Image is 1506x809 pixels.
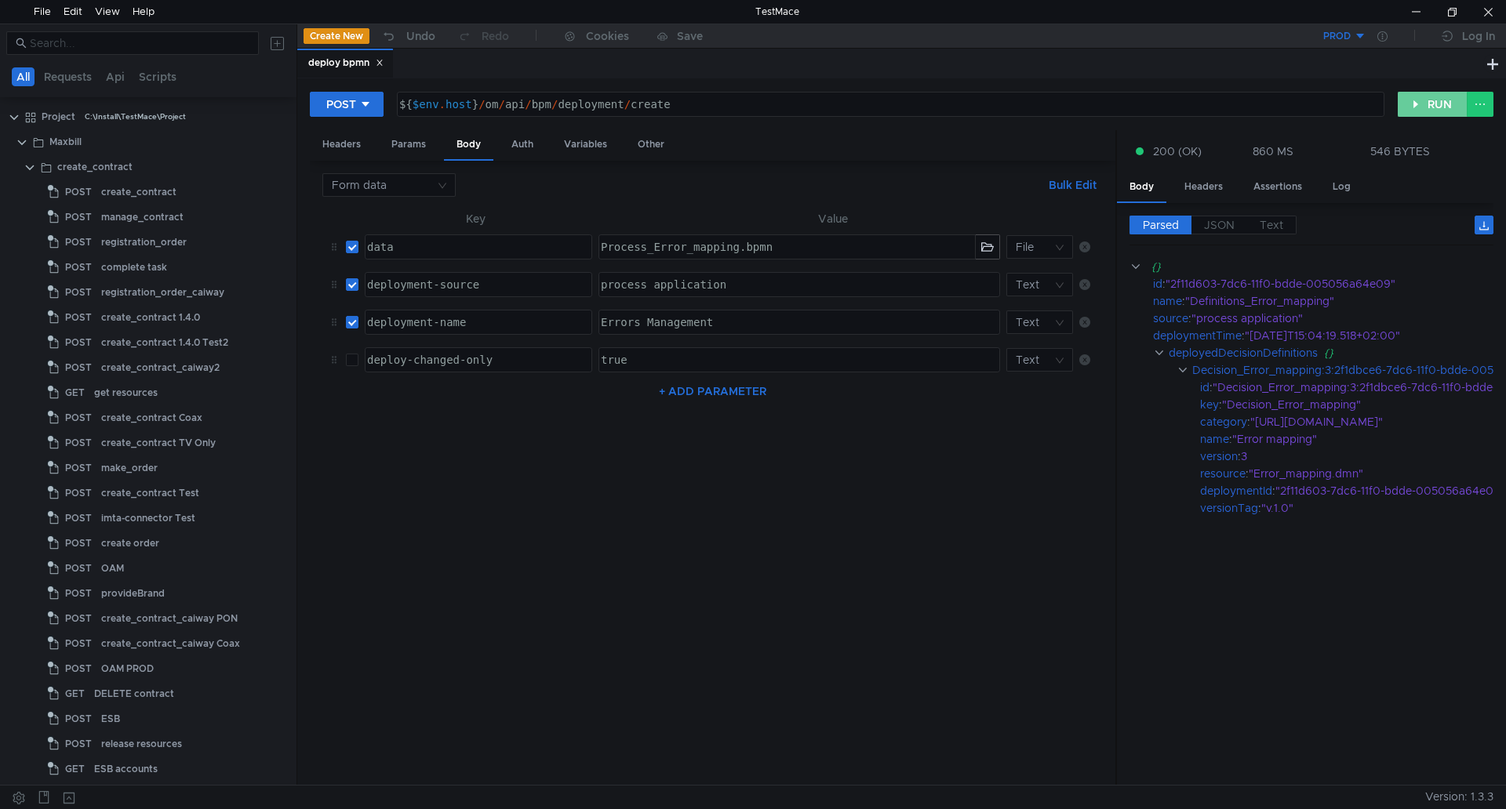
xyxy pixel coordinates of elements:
[1260,218,1283,232] span: Text
[1172,172,1235,201] div: Headers
[677,31,703,42] div: Save
[65,607,92,630] span: POST
[310,130,373,159] div: Headers
[1200,499,1258,517] div: versionTag
[94,381,158,404] div: get resources
[101,431,216,455] div: create_contract TV Only
[65,306,92,329] span: POST
[444,130,493,161] div: Body
[65,431,92,455] span: POST
[65,230,92,254] span: POST
[101,180,176,204] div: create_contract
[592,209,1073,228] th: Value
[65,732,92,756] span: POST
[101,331,228,354] div: create_contract 1.4.0 Test2
[65,632,92,655] span: POST
[94,682,174,706] div: DELETE contract
[1117,172,1166,203] div: Body
[1169,344,1318,361] div: deployedDecisionDefinitions
[1323,29,1351,44] div: PROD
[65,331,92,354] span: POST
[65,180,92,204] span: POST
[65,657,92,680] span: POST
[65,531,92,555] span: POST
[65,406,92,430] span: POST
[65,356,92,379] span: POST
[101,306,200,329] div: create_contract 1.4.0
[369,24,446,48] button: Undo
[65,782,85,806] span: GET
[65,381,85,404] span: GET
[57,155,133,179] div: create_contract
[101,557,124,580] div: OAM
[101,406,202,430] div: create_contract Coax
[101,230,187,254] div: registration_order
[1320,172,1363,201] div: Log
[379,130,438,159] div: Params
[1153,327,1242,344] div: deploymentTime
[101,732,182,756] div: release resources
[1200,465,1246,482] div: resource
[304,28,369,44] button: Create New
[101,707,120,731] div: ESB
[499,130,546,159] div: Auth
[1257,24,1366,49] button: PROD
[446,24,520,48] button: Redo
[94,782,140,806] div: ESB Copy
[310,92,384,117] button: POST
[101,356,220,379] div: create_contract_caiway2
[12,67,35,86] button: All
[1200,430,1229,448] div: name
[1153,292,1182,310] div: name
[101,531,159,555] div: create order
[65,682,85,706] span: GET
[101,205,184,229] div: manage_contract
[1200,413,1247,430] div: category
[1253,144,1293,158] div: 860 MS
[134,67,181,86] button: Scripts
[65,557,92,580] span: POST
[42,105,75,129] div: Project
[326,96,356,113] div: POST
[1042,176,1103,194] button: Bulk Edit
[1204,218,1235,232] span: JSON
[308,55,384,71] div: deploy bpmn
[1398,92,1468,117] button: RUN
[101,256,167,279] div: complete task
[1143,218,1179,232] span: Parsed
[358,209,593,228] th: Key
[1153,275,1162,292] div: id
[101,67,129,86] button: Api
[1153,143,1202,160] span: 200 (OK)
[1200,482,1272,499] div: deploymentId
[85,105,186,129] div: C:\Install\TestMace\Project
[39,67,96,86] button: Requests
[1425,785,1493,808] span: Version: 1.3.3
[625,130,677,159] div: Other
[65,582,92,605] span: POST
[101,632,240,655] div: create_contract_caiway Coax
[65,757,85,781] span: GET
[65,506,92,530] span: POST
[101,657,154,680] div: OAM PROD
[1241,172,1315,201] div: Assertions
[1153,310,1188,327] div: source
[482,27,509,45] div: Redo
[653,382,773,401] button: + ADD PARAMETER
[1200,448,1238,465] div: version
[65,281,92,304] span: POST
[65,256,92,279] span: POST
[406,27,435,45] div: Undo
[101,582,165,605] div: provideBrand
[101,607,238,630] div: create_contract_caiway PON
[65,481,92,505] span: POST
[551,130,620,159] div: Variables
[49,130,82,154] div: Maxbill
[1370,144,1430,158] div: 546 BYTES
[101,506,195,530] div: imta-connector Test
[94,757,158,781] div: ESB accounts
[1200,396,1219,413] div: key
[1462,27,1495,45] div: Log In
[101,456,158,480] div: make_order
[65,456,92,480] span: POST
